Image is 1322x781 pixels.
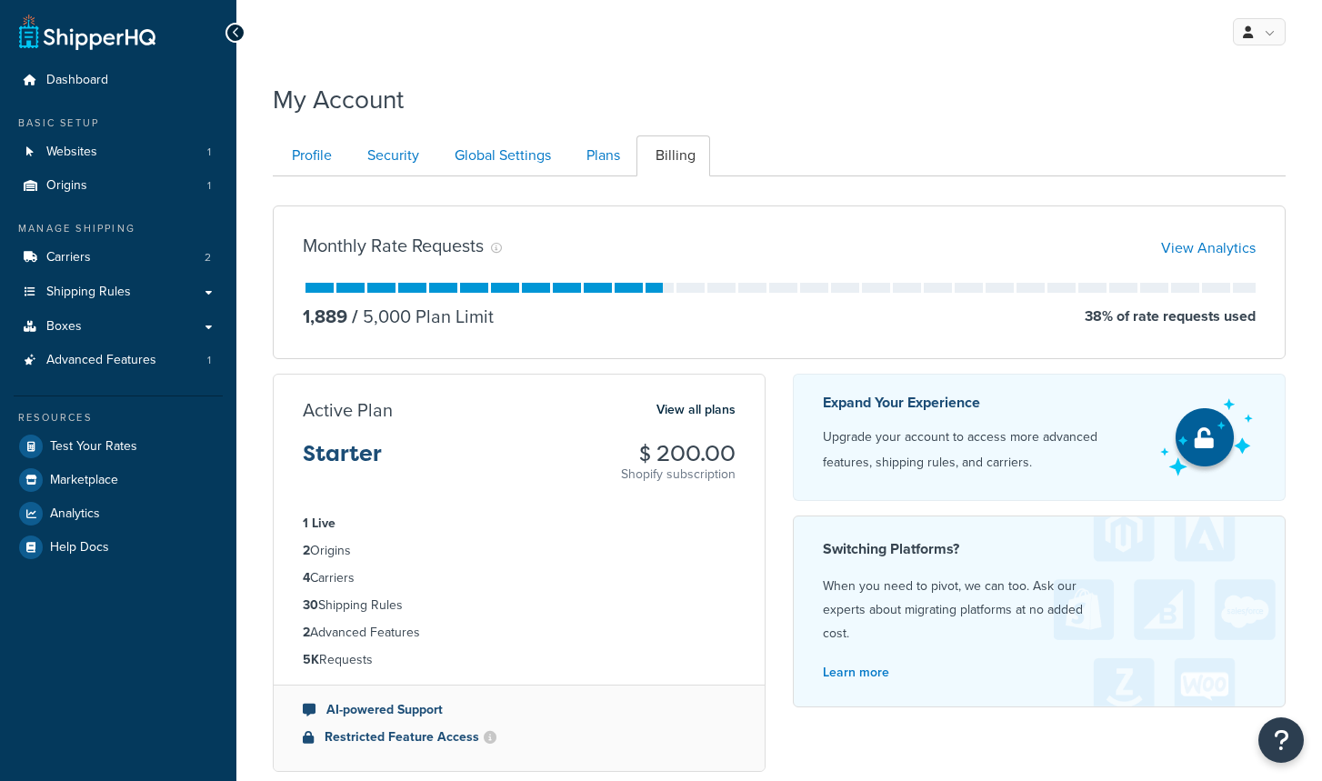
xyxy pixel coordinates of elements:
[303,596,736,616] li: Shipping Rules
[823,663,889,682] a: Learn more
[46,145,97,160] span: Websites
[14,169,223,203] li: Origins
[273,135,346,176] a: Profile
[207,353,211,368] span: 1
[14,430,223,463] a: Test Your Rates
[14,241,223,275] a: Carriers 2
[656,398,736,422] a: View all plans
[14,310,223,344] a: Boxes
[303,304,347,329] p: 1,889
[46,285,131,300] span: Shipping Rules
[303,596,318,615] strong: 30
[303,568,736,588] li: Carriers
[14,241,223,275] li: Carriers
[14,135,223,169] li: Websites
[14,221,223,236] div: Manage Shipping
[621,466,736,484] p: Shopify subscription
[14,275,223,309] a: Shipping Rules
[14,135,223,169] a: Websites 1
[50,473,118,488] span: Marketplace
[50,540,109,556] span: Help Docs
[14,169,223,203] a: Origins 1
[621,442,736,466] h3: $ 200.00
[273,82,404,117] h1: My Account
[436,135,566,176] a: Global Settings
[1085,304,1256,329] p: 38 % of rate requests used
[303,650,736,670] li: Requests
[303,568,310,587] strong: 4
[14,64,223,97] a: Dashboard
[303,700,736,720] li: AI-powered Support
[823,425,1144,476] p: Upgrade your account to access more advanced features, shipping rules, and carriers.
[303,235,484,255] h3: Monthly Rate Requests
[50,506,100,522] span: Analytics
[14,531,223,564] a: Help Docs
[303,541,310,560] strong: 2
[14,497,223,530] a: Analytics
[207,178,211,194] span: 1
[352,303,358,330] span: /
[823,575,1256,646] p: When you need to pivot, we can too. Ask our experts about migrating platforms at no added cost.
[303,727,736,747] li: Restricted Feature Access
[19,14,155,50] a: ShipperHQ Home
[567,135,635,176] a: Plans
[1161,237,1256,258] a: View Analytics
[303,442,382,480] h3: Starter
[46,73,108,88] span: Dashboard
[303,650,319,669] strong: 5K
[14,464,223,496] a: Marketplace
[347,304,494,329] p: 5,000 Plan Limit
[46,319,82,335] span: Boxes
[1258,717,1304,763] button: Open Resource Center
[46,353,156,368] span: Advanced Features
[14,115,223,131] div: Basic Setup
[207,145,211,160] span: 1
[14,344,223,377] li: Advanced Features
[823,390,1144,416] p: Expand Your Experience
[205,250,211,265] span: 2
[303,623,310,642] strong: 2
[303,400,393,420] h3: Active Plan
[46,178,87,194] span: Origins
[303,514,336,533] strong: 1 Live
[303,541,736,561] li: Origins
[14,410,223,426] div: Resources
[14,344,223,377] a: Advanced Features 1
[50,439,137,455] span: Test Your Rates
[636,135,710,176] a: Billing
[46,250,91,265] span: Carriers
[303,623,736,643] li: Advanced Features
[823,538,1256,560] h4: Switching Platforms?
[793,374,1286,501] a: Expand Your Experience Upgrade your account to access more advanced features, shipping rules, and...
[348,135,434,176] a: Security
